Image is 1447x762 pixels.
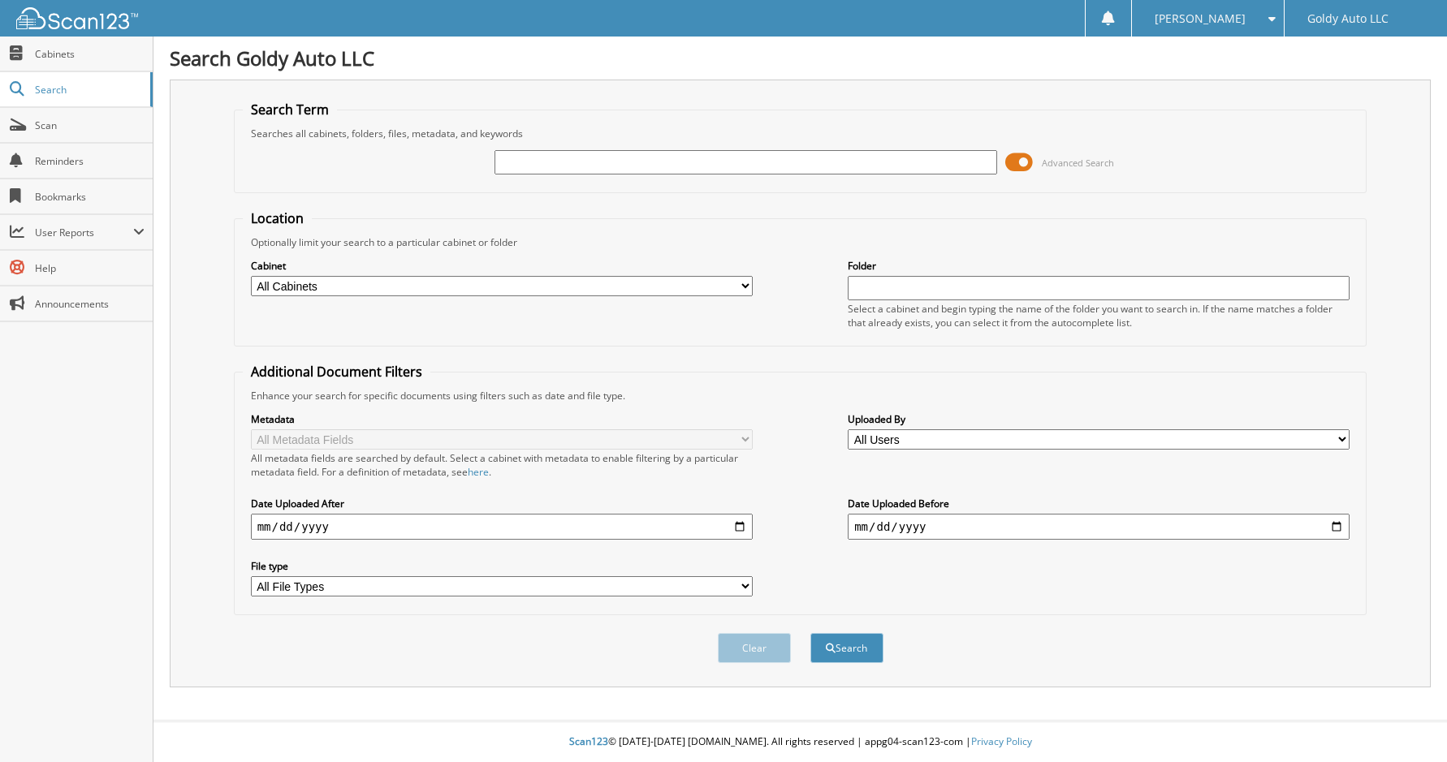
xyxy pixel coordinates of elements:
[35,118,145,132] span: Scan
[153,722,1447,762] div: © [DATE]-[DATE] [DOMAIN_NAME]. All rights reserved | appg04-scan123-com |
[251,412,753,426] label: Metadata
[243,235,1358,249] div: Optionally limit your search to a particular cabinet or folder
[848,412,1350,426] label: Uploaded By
[35,261,145,275] span: Help
[251,259,753,273] label: Cabinet
[251,451,753,479] div: All metadata fields are searched by default. Select a cabinet with metadata to enable filtering b...
[251,559,753,573] label: File type
[810,633,883,663] button: Search
[718,633,791,663] button: Clear
[1042,157,1114,169] span: Advanced Search
[1155,14,1246,24] span: [PERSON_NAME]
[16,7,138,29] img: scan123-logo-white.svg
[243,389,1358,403] div: Enhance your search for specific documents using filters such as date and file type.
[848,259,1350,273] label: Folder
[243,363,430,381] legend: Additional Document Filters
[971,734,1032,748] a: Privacy Policy
[35,83,142,97] span: Search
[251,497,753,510] label: Date Uploaded After
[35,190,145,204] span: Bookmarks
[848,497,1350,510] label: Date Uploaded Before
[1307,14,1389,24] span: Goldy Auto LLC
[243,127,1358,140] div: Searches all cabinets, folders, files, metadata, and keywords
[848,302,1350,329] div: Select a cabinet and begin typing the name of the folder you want to search in. If the name match...
[35,226,133,239] span: User Reports
[35,47,145,61] span: Cabinets
[468,465,489,479] a: here
[170,45,1431,71] h1: Search Goldy Auto LLC
[569,734,608,748] span: Scan123
[243,209,312,227] legend: Location
[251,514,753,540] input: start
[243,101,337,118] legend: Search Term
[35,154,145,168] span: Reminders
[848,514,1350,540] input: end
[35,297,145,311] span: Announcements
